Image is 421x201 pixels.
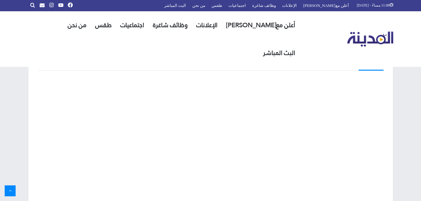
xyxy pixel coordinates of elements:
[347,32,393,47] img: تلفزيون المدينة
[91,11,116,39] a: طقس
[63,11,91,39] a: من نحن
[222,11,300,39] a: أعلن مع[PERSON_NAME]
[116,11,149,39] a: اجتماعيات
[259,39,300,67] a: البث المباشر
[149,11,192,39] a: وظائف شاغرة
[192,11,222,39] a: الإعلانات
